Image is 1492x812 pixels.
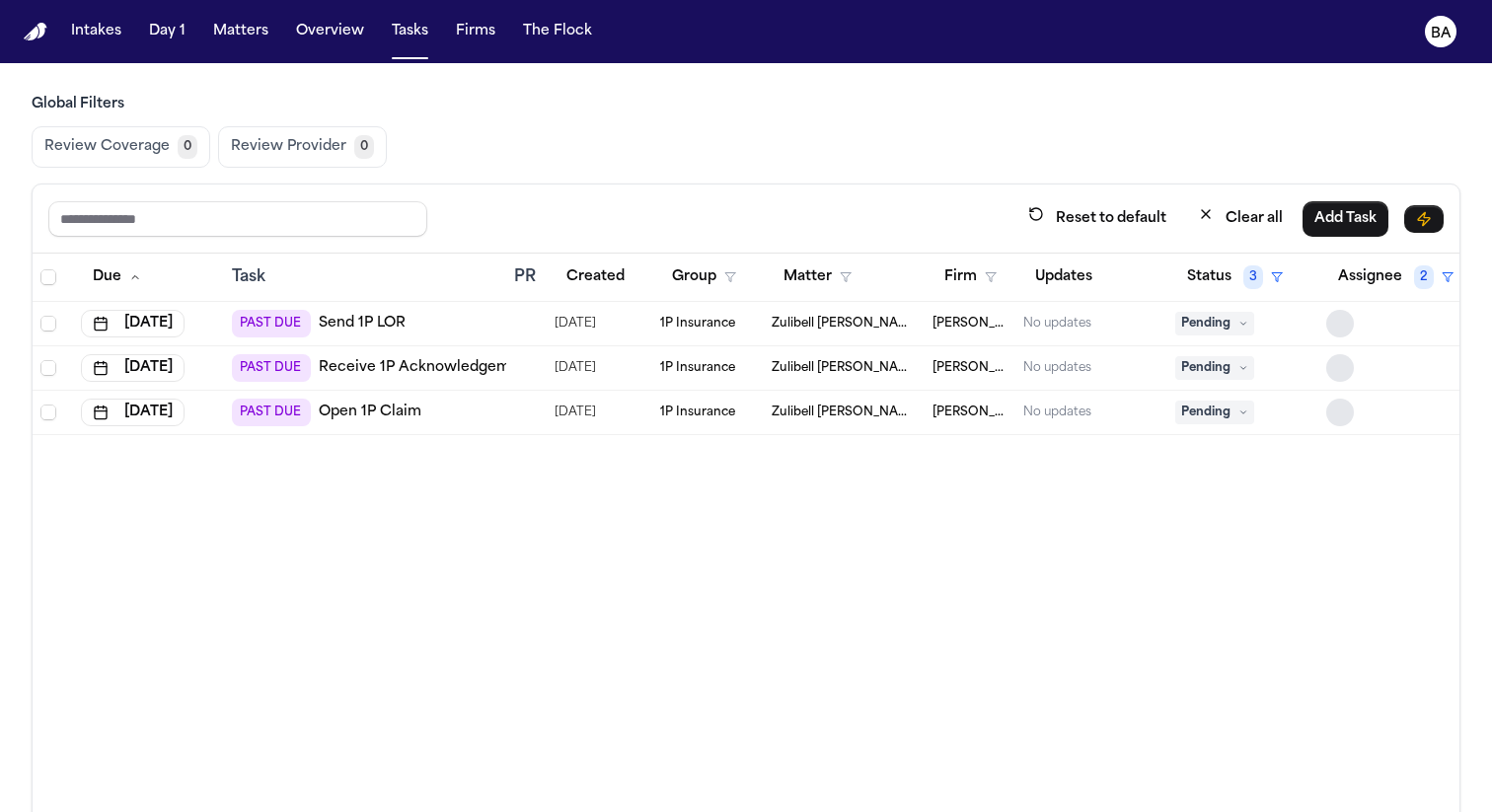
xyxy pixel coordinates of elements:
[1303,201,1388,237] button: Add Task
[384,14,436,49] button: Tasks
[354,135,374,159] span: 0
[448,14,503,49] button: Firms
[32,126,210,168] button: Review Coverage0
[24,23,47,41] a: Home
[231,137,346,157] span: Review Provider
[1404,205,1444,233] button: Immediate Task
[81,399,185,426] button: [DATE]
[24,23,47,41] img: Finch Logo
[63,14,129,49] button: Intakes
[141,14,193,49] button: Day 1
[32,95,1460,114] h3: Global Filters
[44,137,170,157] span: Review Coverage
[288,14,372,49] button: Overview
[515,14,600,49] button: The Flock
[1016,200,1178,237] button: Reset to default
[218,126,387,168] button: Review Provider0
[178,135,197,159] span: 0
[1186,200,1295,237] button: Clear all
[205,14,276,49] button: Matters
